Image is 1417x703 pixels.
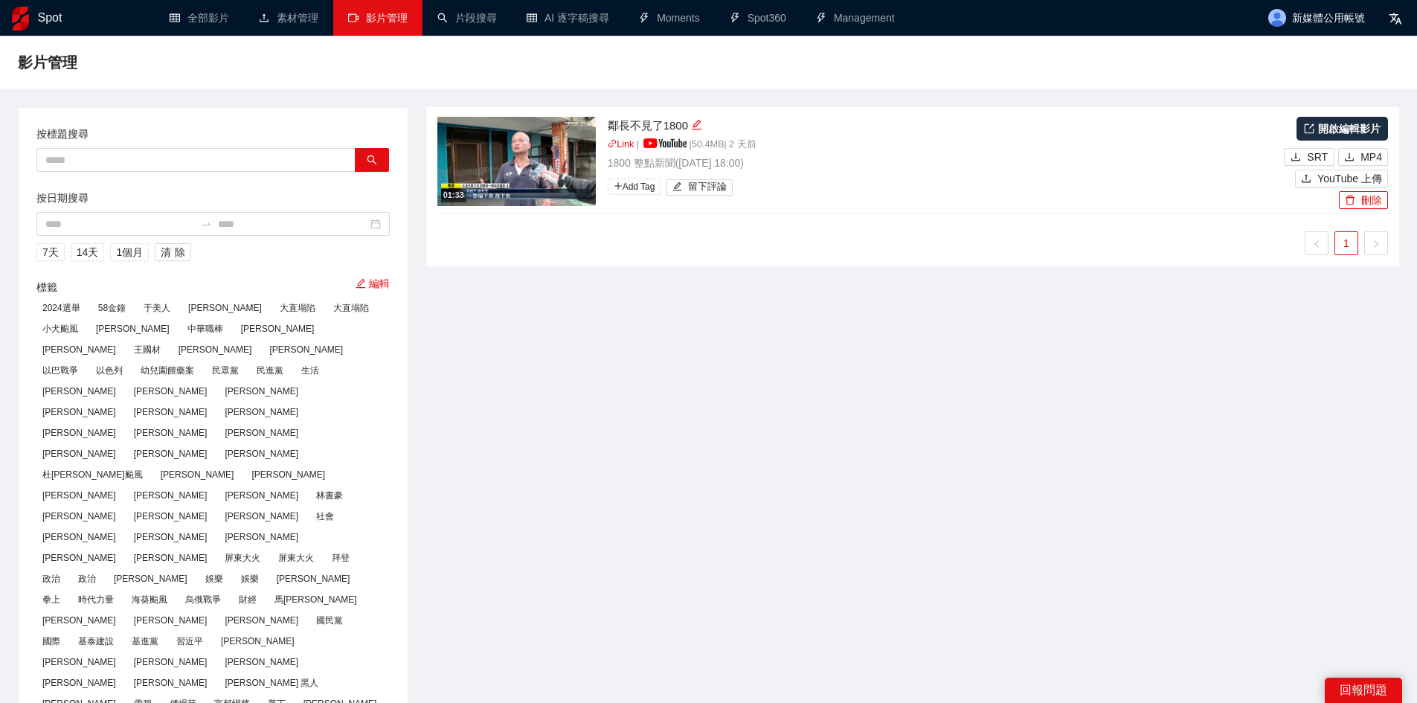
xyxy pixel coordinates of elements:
span: 基進黨 [126,633,164,649]
a: thunderboltManagement [816,12,895,24]
span: [PERSON_NAME] [36,425,122,441]
button: left [1305,231,1328,255]
span: 屏東大火 [219,550,266,566]
span: [PERSON_NAME] [219,487,304,504]
li: 上一頁 [1305,231,1328,255]
span: 小犬颱風 [36,321,84,337]
span: 大直塌陷 [274,300,321,316]
a: search片段搜尋 [437,12,497,24]
span: [PERSON_NAME] [182,300,268,316]
a: table全部影片 [170,12,229,24]
span: [PERSON_NAME] [219,508,304,524]
button: delete刪除 [1339,191,1388,209]
button: 7天 [36,243,65,261]
span: 生活 [295,362,325,379]
img: yt_logo_rgb_light.a676ea31.png [643,138,687,148]
span: [PERSON_NAME] [263,341,349,358]
span: 拜登 [326,550,356,566]
button: 14天 [71,243,105,261]
span: [PERSON_NAME] [36,341,122,358]
span: 民進黨 [251,362,289,379]
span: 影片管理 [18,51,77,74]
span: to [200,218,212,230]
span: 政治 [72,571,102,587]
span: [PERSON_NAME] [271,571,356,587]
span: search [367,155,377,167]
span: YouTube 上傳 [1317,170,1382,187]
span: 于美人 [138,300,176,316]
div: 回報問題 [1325,678,1402,703]
li: 下一頁 [1364,231,1388,255]
span: 海葵颱風 [126,591,173,608]
span: link [608,139,617,149]
span: [PERSON_NAME] [36,508,122,524]
span: [PERSON_NAME] [215,633,301,649]
span: 財經 [233,591,263,608]
li: 1 [1334,231,1358,255]
span: [PERSON_NAME] [173,341,258,358]
span: 屏東大火 [272,550,320,566]
div: 編輯 [691,117,702,135]
span: 王國材 [128,341,167,358]
span: [PERSON_NAME] [128,612,213,629]
span: [PERSON_NAME] 黑人 [219,675,324,691]
span: 國際 [36,633,66,649]
button: right [1364,231,1388,255]
span: 中華職棒 [181,321,229,337]
button: edit留下評論 [666,179,733,196]
span: 大直塌陷 [327,300,375,316]
span: download [1344,152,1355,164]
a: upload素材管理 [259,12,318,24]
span: 時代力量 [72,591,120,608]
span: 娛樂 [199,571,229,587]
span: 拳上 [36,591,66,608]
span: 國民黨 [310,612,349,629]
span: [PERSON_NAME] [128,425,213,441]
button: 1個月 [110,243,149,261]
img: 538b8094-4041-48bb-9f46-4f21462d366b.jpg [437,117,596,206]
span: [PERSON_NAME] [36,404,122,420]
label: 按日期搜尋 [36,190,89,206]
span: [PERSON_NAME] [128,654,213,670]
span: [PERSON_NAME] [128,529,213,545]
span: edit [356,278,366,289]
span: 娛樂 [235,571,265,587]
span: [PERSON_NAME] [128,487,213,504]
span: 影片管理 [366,12,408,24]
button: downloadSRT [1284,148,1334,166]
span: [PERSON_NAME] [219,529,304,545]
span: [PERSON_NAME] [219,404,304,420]
span: 以巴戰爭 [36,362,84,379]
span: [PERSON_NAME] [128,404,213,420]
span: left [1312,240,1321,248]
span: [PERSON_NAME] [36,487,122,504]
button: search [355,148,389,172]
span: [PERSON_NAME] [36,612,122,629]
span: [PERSON_NAME] [108,571,193,587]
span: 馬[PERSON_NAME] [269,591,363,608]
a: thunderboltMoments [639,12,700,24]
span: [PERSON_NAME] [128,508,213,524]
span: 民眾黨 [206,362,245,379]
span: edit [691,119,702,130]
span: [PERSON_NAME] [235,321,321,337]
span: SRT [1307,149,1328,165]
a: 1 [1335,232,1357,254]
span: [PERSON_NAME] [219,654,304,670]
span: Add Tag [608,179,661,195]
span: [PERSON_NAME] [90,321,176,337]
span: video-camera [348,13,359,23]
span: [PERSON_NAME] [245,466,331,483]
span: right [1372,240,1381,248]
span: 基泰建設 [72,633,120,649]
label: 按標題搜尋 [36,126,89,142]
span: [PERSON_NAME] [36,446,122,462]
span: [PERSON_NAME] [219,383,304,399]
span: [PERSON_NAME] [36,529,122,545]
div: 鄰長不見了1800 [608,117,1281,135]
span: 14 [77,244,89,260]
a: tableAI 逐字稿搜尋 [527,12,609,24]
span: [PERSON_NAME] [36,550,122,566]
span: 烏俄戰爭 [179,591,227,608]
span: 杜[PERSON_NAME]颱風 [36,466,149,483]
